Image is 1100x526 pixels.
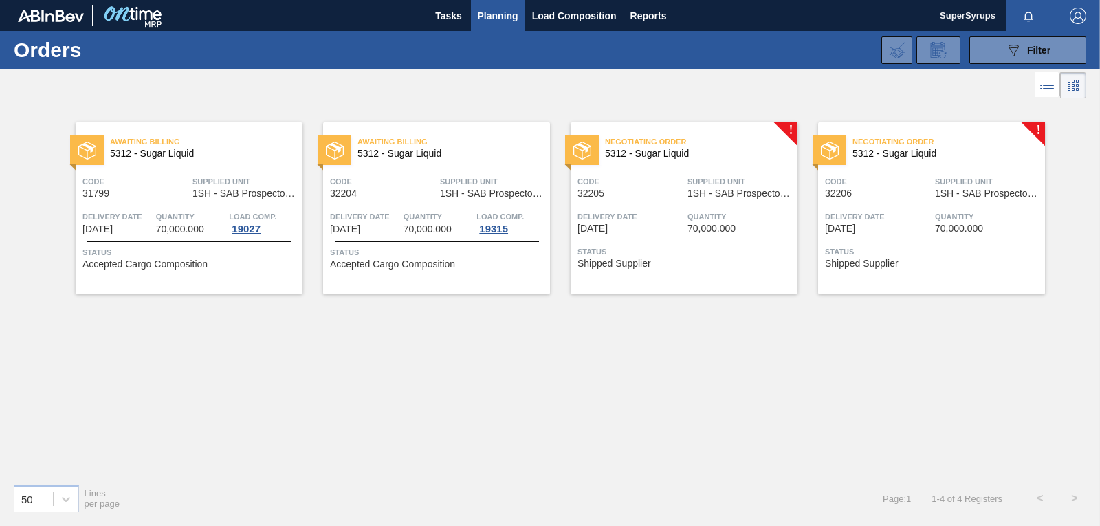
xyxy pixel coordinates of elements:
span: 1SH - SAB Prospecton Brewery [935,188,1042,199]
span: Filter [1027,45,1050,56]
span: Page : 1 [883,494,911,504]
span: 32204 [330,188,357,199]
span: 5312 - Sugar Liquid [852,149,1034,159]
a: statusAwaiting Billing5312 - Sugar LiquidCode32204Supplied Unit1SH - SAB Prospecton BreweryDelive... [302,122,550,294]
span: Tasks [434,8,464,24]
a: Load Comp.19027 [229,210,299,234]
img: status [573,142,591,160]
span: 5312 - Sugar Liquid [110,149,291,159]
img: TNhmsLtSVTkK8tSr43FrP2fwEKptu5GPRR3wAAAABJRU5ErkJggg== [18,10,84,22]
div: Card Vision [1060,72,1086,98]
span: Awaiting Billing [357,135,550,149]
span: 1SH - SAB Prospecton Brewery [192,188,299,199]
span: Load Composition [532,8,617,24]
img: status [326,142,344,160]
span: Planning [478,8,518,24]
span: Supplied Unit [687,175,794,188]
span: Delivery Date [330,210,400,223]
span: 70,000.000 [935,223,983,234]
span: Awaiting Billing [110,135,302,149]
span: Delivery Date [825,210,932,223]
span: 32205 [577,188,604,199]
span: Code [330,175,437,188]
span: 31799 [82,188,109,199]
span: 1SH - SAB Prospecton Brewery [687,188,794,199]
span: Quantity [156,210,226,223]
div: 50 [21,493,33,505]
button: Filter [969,36,1086,64]
span: Supplied Unit [935,175,1042,188]
span: 1SH - SAB Prospecton Brewery [440,188,547,199]
span: Load Comp. [476,210,524,223]
span: 32206 [825,188,852,199]
span: Accepted Cargo Composition [82,259,208,270]
span: Code [82,175,189,188]
span: Negotiating Order [605,135,797,149]
span: Delivery Date [577,210,684,223]
img: status [821,142,839,160]
a: Load Comp.19315 [476,210,547,234]
span: Quantity [935,210,1042,223]
img: status [78,142,96,160]
span: 09/28/2025 [825,223,855,234]
span: 5312 - Sugar Liquid [357,149,539,159]
button: Notifications [1006,6,1050,25]
a: !statusNegotiating Order5312 - Sugar LiquidCode32206Supplied Unit1SH - SAB Prospecton BreweryDeli... [797,122,1045,294]
div: 19315 [476,223,511,234]
button: < [1023,481,1057,516]
span: 70,000.000 [687,223,736,234]
span: Accepted Cargo Composition [330,259,455,270]
div: 19027 [229,223,263,234]
span: Status [577,245,794,259]
span: Load Comp. [229,210,276,223]
span: Code [577,175,684,188]
span: Supplied Unit [192,175,299,188]
span: Status [825,245,1042,259]
div: Import Order Negotiation [881,36,912,64]
span: Negotiating Order [852,135,1045,149]
span: 09/28/2025 [330,224,360,234]
span: 1 - 4 of 4 Registers [932,494,1002,504]
span: Status [330,245,547,259]
h1: Orders [14,42,213,58]
button: > [1057,481,1092,516]
span: 09/19/2025 [82,224,113,234]
a: statusAwaiting Billing5312 - Sugar LiquidCode31799Supplied Unit1SH - SAB Prospecton BreweryDelive... [55,122,302,294]
span: Shipped Supplier [577,259,651,269]
span: 70,000.000 [156,224,204,234]
span: Quantity [404,210,474,223]
span: Supplied Unit [440,175,547,188]
a: !statusNegotiating Order5312 - Sugar LiquidCode32205Supplied Unit1SH - SAB Prospecton BreweryDeli... [550,122,797,294]
div: Order Review Request [916,36,960,64]
span: 5312 - Sugar Liquid [605,149,786,159]
div: List Vision [1035,72,1060,98]
span: Reports [630,8,667,24]
span: Quantity [687,210,794,223]
img: Logout [1070,8,1086,24]
span: Shipped Supplier [825,259,899,269]
span: 09/28/2025 [577,223,608,234]
span: Code [825,175,932,188]
span: Delivery Date [82,210,153,223]
span: Lines per page [85,488,120,509]
span: 70,000.000 [404,224,452,234]
span: Status [82,245,299,259]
